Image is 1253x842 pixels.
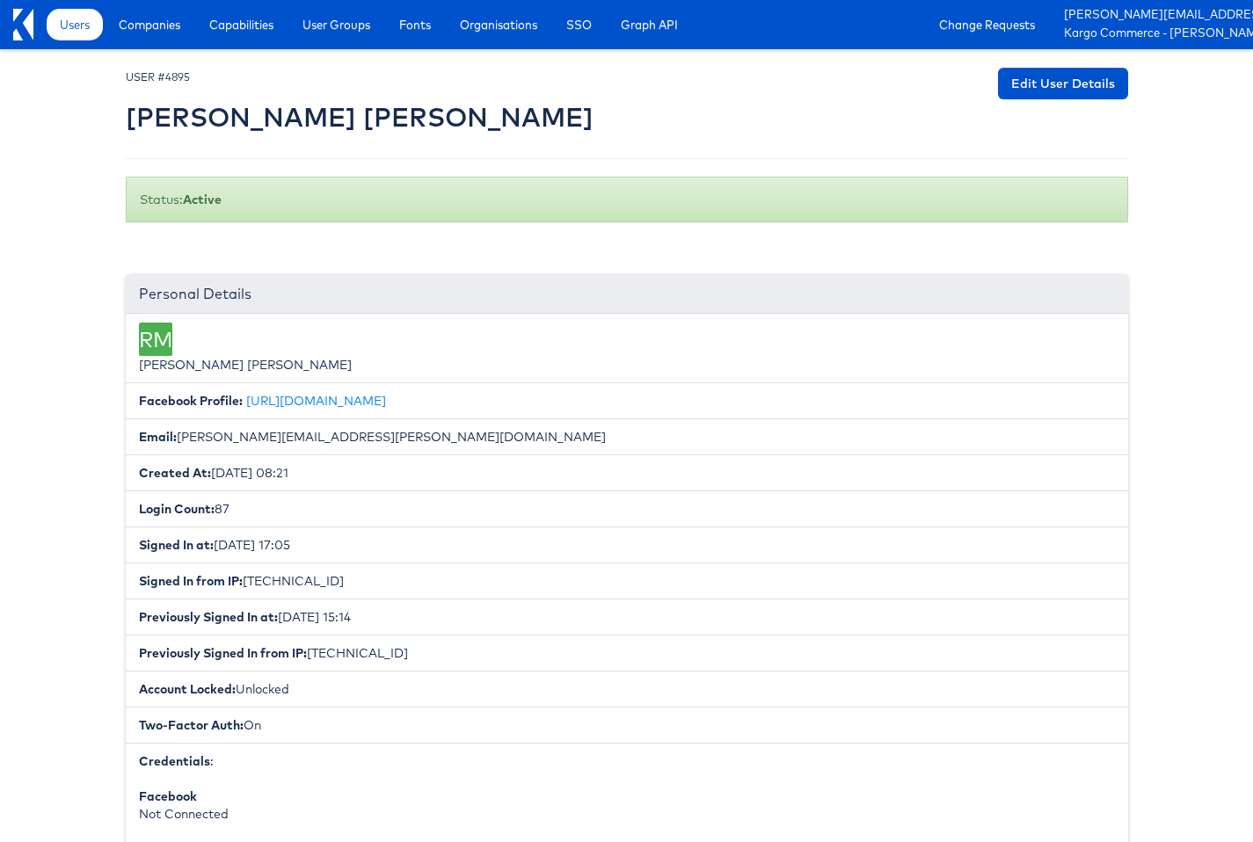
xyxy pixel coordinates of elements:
[126,275,1128,314] div: Personal Details
[1064,25,1240,43] a: Kargo Commerce - [PERSON_NAME] [PERSON_NAME]
[126,70,190,83] small: USER #4895
[126,314,1128,383] li: [PERSON_NAME] [PERSON_NAME]
[126,454,1128,491] li: [DATE] 08:21
[126,671,1128,708] li: Unlocked
[126,177,1128,222] div: Status:
[139,717,244,733] b: Two-Factor Auth:
[621,16,678,33] span: Graph API
[139,573,243,589] b: Signed In from IP:
[126,103,594,132] h2: [PERSON_NAME] [PERSON_NAME]
[302,16,370,33] span: User Groups
[1064,6,1240,25] a: [PERSON_NAME][EMAIL_ADDRESS][PERSON_NAME][DOMAIN_NAME]
[126,418,1128,455] li: [PERSON_NAME][EMAIL_ADDRESS][PERSON_NAME][DOMAIN_NAME]
[998,68,1128,99] a: Edit User Details
[139,465,211,481] b: Created At:
[126,490,1128,527] li: 87
[926,9,1048,40] a: Change Requests
[447,9,550,40] a: Organisations
[126,599,1128,635] li: [DATE] 15:14
[139,429,177,445] b: Email:
[139,788,1115,823] div: Not Connected
[139,501,215,517] b: Login Count:
[126,563,1128,599] li: [TECHNICAL_ID]
[608,9,691,40] a: Graph API
[126,526,1128,563] li: [DATE] 17:05
[126,707,1128,744] li: On
[196,9,287,40] a: Capabilities
[119,16,180,33] span: Companies
[139,609,278,625] b: Previously Signed In at:
[139,537,214,553] b: Signed In at:
[183,192,222,207] b: Active
[399,16,431,33] span: Fonts
[139,788,197,804] b: Facebook
[139,753,210,769] b: Credentials
[139,323,172,356] div: RM
[566,16,592,33] span: SSO
[139,681,236,697] b: Account Locked:
[106,9,193,40] a: Companies
[460,16,537,33] span: Organisations
[139,393,243,409] b: Facebook Profile:
[246,393,386,409] a: [URL][DOMAIN_NAME]
[386,9,444,40] a: Fonts
[60,16,90,33] span: Users
[289,9,383,40] a: User Groups
[139,645,307,661] b: Previously Signed In from IP:
[126,635,1128,671] li: [TECHNICAL_ID]
[47,9,103,40] a: Users
[553,9,605,40] a: SSO
[209,16,273,33] span: Capabilities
